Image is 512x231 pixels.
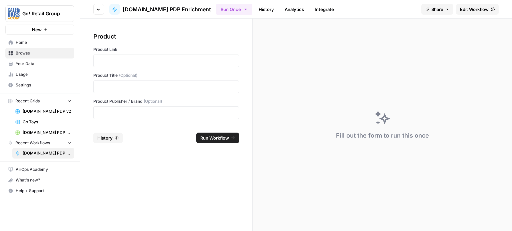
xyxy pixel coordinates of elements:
span: [DOMAIN_NAME] PDP Enrichment [123,5,211,13]
a: [DOMAIN_NAME] PDP Enrichment Grid [12,127,74,138]
a: Your Data [5,58,74,69]
a: Integrate [311,4,338,15]
button: Workspace: Go! Retail Group [5,5,74,22]
div: Product [93,32,239,41]
button: Run Workflow [196,133,239,143]
a: Settings [5,80,74,90]
button: What's new? [5,175,74,185]
a: [DOMAIN_NAME] PDP Enrichment [109,4,211,15]
span: Settings [16,82,71,88]
a: Usage [5,69,74,80]
span: (Optional) [119,72,137,78]
span: Recent Grids [15,98,40,104]
a: Browse [5,48,74,58]
a: Go Toys [12,117,74,127]
span: Go! Retail Group [22,10,63,17]
span: Go Toys [23,119,71,125]
span: Run Workflow [200,135,229,141]
span: Recent Workflows [15,140,50,146]
a: [DOMAIN_NAME] PDP v2 [12,106,74,117]
button: Run Once [216,4,252,15]
button: Recent Workflows [5,138,74,148]
button: Share [421,4,453,15]
div: What's new? [6,175,74,185]
button: History [93,133,123,143]
label: Product Title [93,72,239,78]
a: AirOps Academy [5,164,74,175]
a: Edit Workflow [456,4,499,15]
a: Analytics [281,4,308,15]
button: Help + Support [5,185,74,196]
img: Go! Retail Group Logo [8,8,20,20]
span: [DOMAIN_NAME] PDP Enrichment Grid [23,130,71,136]
span: Browse [16,50,71,56]
button: Recent Grids [5,96,74,106]
label: Product Link [93,47,239,53]
span: Usage [16,71,71,77]
span: [DOMAIN_NAME] PDP Enrichment [23,150,71,156]
a: History [255,4,278,15]
span: (Optional) [144,98,162,104]
span: History [97,135,113,141]
span: AirOps Academy [16,167,71,173]
a: [DOMAIN_NAME] PDP Enrichment [12,148,74,159]
a: Home [5,37,74,48]
span: [DOMAIN_NAME] PDP v2 [23,108,71,114]
label: Product Publisher / Brand [93,98,239,104]
span: Home [16,40,71,46]
div: Fill out the form to run this once [336,131,429,140]
span: Help + Support [16,188,71,194]
span: New [32,26,42,33]
span: Edit Workflow [460,6,489,13]
span: Your Data [16,61,71,67]
button: New [5,25,74,35]
span: Share [431,6,443,13]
